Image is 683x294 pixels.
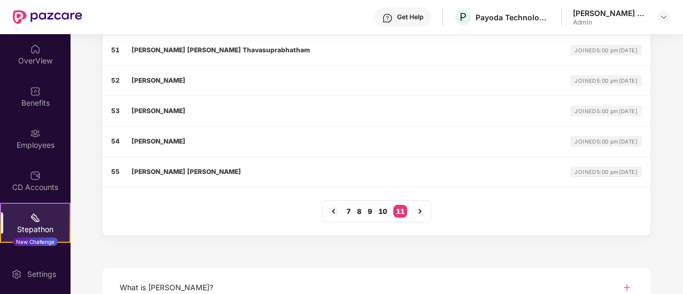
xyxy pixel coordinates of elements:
img: svg+xml;base64,PHN2ZyBpZD0iUGx1cy0zMngzMiIgeG1sbnM9Imh0dHA6Ly93d3cudzMub3JnLzIwMDAvc3ZnIiB3aWR0aD... [620,281,633,294]
div: 10 [378,207,387,216]
div: New Challenge [13,237,58,246]
div: Payoda Technologies [476,12,550,22]
img: svg+xml;base64,PHN2ZyB4bWxucz0iaHR0cDovL3d3dy53My5vcmcvMjAwMC9zdmciIHdpZHRoPSIyMSIgaGVpZ2h0PSIyMC... [30,212,41,223]
div: [PERSON_NAME] [131,105,185,117]
img: svg+xml;base64,PHN2ZyBpZD0iQmFjay0yMHgyMCIgeG1sbnM9Imh0dHA6Ly93d3cudzMub3JnLzIwMDAvc3ZnIiB3aWR0aD... [327,205,340,218]
img: svg+xml;base64,PHN2ZyBpZD0iRW1wbG95ZWVzIiB4bWxucz0iaHR0cDovL3d3dy53My5vcmcvMjAwMC9zdmciIHdpZHRoPS... [30,128,41,139]
div: 54 [111,135,120,148]
div: JOINED 5:00 pm[DATE] [570,136,642,147]
span: P [460,11,467,23]
img: svg+xml;base64,PHN2ZyBpZD0iSGVscC0zMngzMiIgeG1sbnM9Imh0dHA6Ly93d3cudzMub3JnLzIwMDAvc3ZnIiB3aWR0aD... [382,13,393,23]
div: 7 [346,207,351,216]
div: [PERSON_NAME] [131,135,185,148]
img: svg+xml;base64,PHN2ZyBpZD0iQmFjay0yMHgyMCIgeG1sbnM9Imh0dHA6Ly93d3cudzMub3JnLzIwMDAvc3ZnIiB3aWR0aD... [414,205,426,218]
div: 8 [357,207,361,216]
div: [PERSON_NAME] [131,74,185,87]
img: New Pazcare Logo [13,10,82,24]
div: 9 [368,207,372,216]
div: 51 [111,44,120,57]
div: Stepathon [1,224,69,235]
div: JOINED 5:00 pm[DATE] [570,106,642,116]
div: JOINED 5:00 pm[DATE] [570,45,642,55]
div: 11 [393,205,407,218]
div: [PERSON_NAME] [PERSON_NAME] [131,165,241,178]
img: svg+xml;base64,PHN2ZyBpZD0iU2V0dGluZy0yMHgyMCIgeG1sbnM9Imh0dHA6Ly93d3cudzMub3JnLzIwMDAvc3ZnIiB3aW... [11,269,22,280]
div: Settings [24,269,59,280]
div: Get Help [397,13,423,21]
img: svg+xml;base64,PHN2ZyBpZD0iSG9tZSIgeG1sbnM9Imh0dHA6Ly93d3cudzMub3JnLzIwMDAvc3ZnIiB3aWR0aD0iMjAiIG... [30,44,41,54]
div: JOINED 5:00 pm[DATE] [570,75,642,86]
img: svg+xml;base64,PHN2ZyBpZD0iQ0RfQWNjb3VudHMiIGRhdGEtbmFtZT0iQ0QgQWNjb3VudHMiIHhtbG5zPSJodHRwOi8vd3... [30,170,41,181]
div: JOINED 5:00 pm[DATE] [570,166,642,177]
div: 53 [111,105,120,117]
div: Admin [573,18,648,27]
div: 52 [111,74,120,87]
img: svg+xml;base64,PHN2ZyBpZD0iRHJvcGRvd24tMzJ4MzIiIHhtbG5zPSJodHRwOi8vd3d3LnczLm9yZy8yMDAwL3N2ZyIgd2... [659,13,668,21]
div: [PERSON_NAME] [PERSON_NAME] Thavasuprabhatham [131,44,310,57]
div: What is [PERSON_NAME]? [120,282,213,293]
img: svg+xml;base64,PHN2ZyBpZD0iQmVuZWZpdHMiIHhtbG5zPSJodHRwOi8vd3d3LnczLm9yZy8yMDAwL3N2ZyIgd2lkdGg9Ij... [30,86,41,97]
div: 55 [111,165,120,178]
div: [PERSON_NAME] Karuvathil [PERSON_NAME] [573,8,648,18]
